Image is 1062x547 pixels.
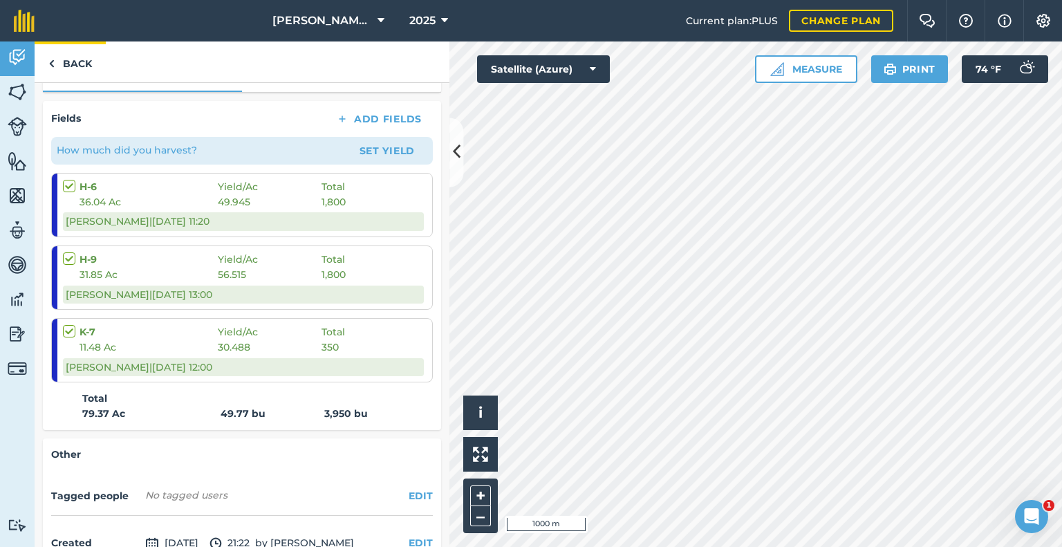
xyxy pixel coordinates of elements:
button: Measure [755,55,857,83]
span: 1,800 [322,267,346,282]
img: svg+xml;base64,PD94bWwgdmVyc2lvbj0iMS4wIiBlbmNvZGluZz0idXRmLTgiPz4KPCEtLSBHZW5lcmF0b3I6IEFkb2JlIE... [1012,55,1040,83]
strong: 3,950 bu [324,407,368,420]
img: A question mark icon [958,14,974,28]
p: How much did you harvest? [57,142,197,158]
img: A cog icon [1035,14,1052,28]
span: Total [322,252,345,267]
span: 31.85 Ac [80,267,218,282]
span: 74 ° F [976,55,1001,83]
img: svg+xml;base64,PD94bWwgdmVyc2lvbj0iMS4wIiBlbmNvZGluZz0idXRmLTgiPz4KPCEtLSBHZW5lcmF0b3I6IEFkb2JlIE... [8,289,27,310]
h4: Fields [51,111,81,126]
div: [PERSON_NAME] | [DATE] 11:20 [63,212,424,230]
span: 30.488 [218,340,322,355]
img: svg+xml;base64,PD94bWwgdmVyc2lvbj0iMS4wIiBlbmNvZGluZz0idXRmLTgiPz4KPCEtLSBHZW5lcmF0b3I6IEFkb2JlIE... [8,220,27,241]
span: 1 [1043,500,1054,511]
span: 350 [322,340,339,355]
span: Yield / Ac [218,324,322,340]
img: svg+xml;base64,PHN2ZyB4bWxucz0iaHR0cDovL3d3dy53My5vcmcvMjAwMC9zdmciIHdpZHRoPSIxNyIgaGVpZ2h0PSIxNy... [998,12,1012,29]
button: i [463,396,498,430]
span: 11.48 Ac [80,340,218,355]
button: – [470,506,491,526]
span: 56.515 [218,267,322,282]
img: svg+xml;base64,PHN2ZyB4bWxucz0iaHR0cDovL3d3dy53My5vcmcvMjAwMC9zdmciIHdpZHRoPSI1NiIgaGVpZ2h0PSI2MC... [8,185,27,206]
strong: 79.37 Ac [82,406,221,421]
img: svg+xml;base64,PD94bWwgdmVyc2lvbj0iMS4wIiBlbmNvZGluZz0idXRmLTgiPz4KPCEtLSBHZW5lcmF0b3I6IEFkb2JlIE... [8,47,27,68]
img: fieldmargin Logo [14,10,35,32]
iframe: Intercom live chat [1015,500,1048,533]
span: [PERSON_NAME] Farm [272,12,372,29]
span: Yield / Ac [218,252,322,267]
strong: H-6 [80,179,218,194]
strong: K-7 [80,324,218,340]
strong: H-9 [80,252,218,267]
span: 2025 [409,12,436,29]
img: svg+xml;base64,PD94bWwgdmVyc2lvbj0iMS4wIiBlbmNvZGluZz0idXRmLTgiPz4KPCEtLSBHZW5lcmF0b3I6IEFkb2JlIE... [8,359,27,378]
a: Change plan [789,10,893,32]
button: Satellite (Azure) [477,55,610,83]
strong: Total [82,391,107,406]
div: [PERSON_NAME] | [DATE] 13:00 [63,286,424,304]
img: svg+xml;base64,PD94bWwgdmVyc2lvbj0iMS4wIiBlbmNvZGluZz0idXRmLTgiPz4KPCEtLSBHZW5lcmF0b3I6IEFkb2JlIE... [8,324,27,344]
span: Current plan : PLUS [686,13,778,28]
div: [PERSON_NAME] | [DATE] 12:00 [63,358,424,376]
h4: Tagged people [51,488,140,503]
img: Ruler icon [770,62,784,76]
h4: Other [51,447,433,462]
img: svg+xml;base64,PD94bWwgdmVyc2lvbj0iMS4wIiBlbmNvZGluZz0idXRmLTgiPz4KPCEtLSBHZW5lcmF0b3I6IEFkb2JlIE... [8,117,27,136]
span: 36.04 Ac [80,194,218,210]
span: 49.945 [218,194,322,210]
button: Set Yield [347,140,427,162]
img: svg+xml;base64,PD94bWwgdmVyc2lvbj0iMS4wIiBlbmNvZGluZz0idXRmLTgiPz4KPCEtLSBHZW5lcmF0b3I6IEFkb2JlIE... [8,254,27,275]
img: svg+xml;base64,PHN2ZyB4bWxucz0iaHR0cDovL3d3dy53My5vcmcvMjAwMC9zdmciIHdpZHRoPSI1NiIgaGVpZ2h0PSI2MC... [8,82,27,102]
strong: 49.77 bu [221,406,324,421]
img: svg+xml;base64,PD94bWwgdmVyc2lvbj0iMS4wIiBlbmNvZGluZz0idXRmLTgiPz4KPCEtLSBHZW5lcmF0b3I6IEFkb2JlIE... [8,519,27,532]
span: Total [322,324,345,340]
button: 74 °F [962,55,1048,83]
span: 1,800 [322,194,346,210]
span: i [478,404,483,421]
img: Two speech bubbles overlapping with the left bubble in the forefront [919,14,935,28]
span: No tagged users [145,488,227,502]
span: Yield / Ac [218,179,322,194]
a: Back [35,41,106,82]
span: Total [322,179,345,194]
button: EDIT [409,488,433,503]
button: Print [871,55,949,83]
img: svg+xml;base64,PHN2ZyB4bWxucz0iaHR0cDovL3d3dy53My5vcmcvMjAwMC9zdmciIHdpZHRoPSI1NiIgaGVpZ2h0PSI2MC... [8,151,27,171]
img: svg+xml;base64,PHN2ZyB4bWxucz0iaHR0cDovL3d3dy53My5vcmcvMjAwMC9zdmciIHdpZHRoPSIxOSIgaGVpZ2h0PSIyNC... [884,61,897,77]
button: Add Fields [325,109,433,129]
button: + [470,485,491,506]
img: svg+xml;base64,PHN2ZyB4bWxucz0iaHR0cDovL3d3dy53My5vcmcvMjAwMC9zdmciIHdpZHRoPSI5IiBoZWlnaHQ9IjI0Ii... [48,55,55,72]
img: Four arrows, one pointing top left, one top right, one bottom right and the last bottom left [473,447,488,462]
